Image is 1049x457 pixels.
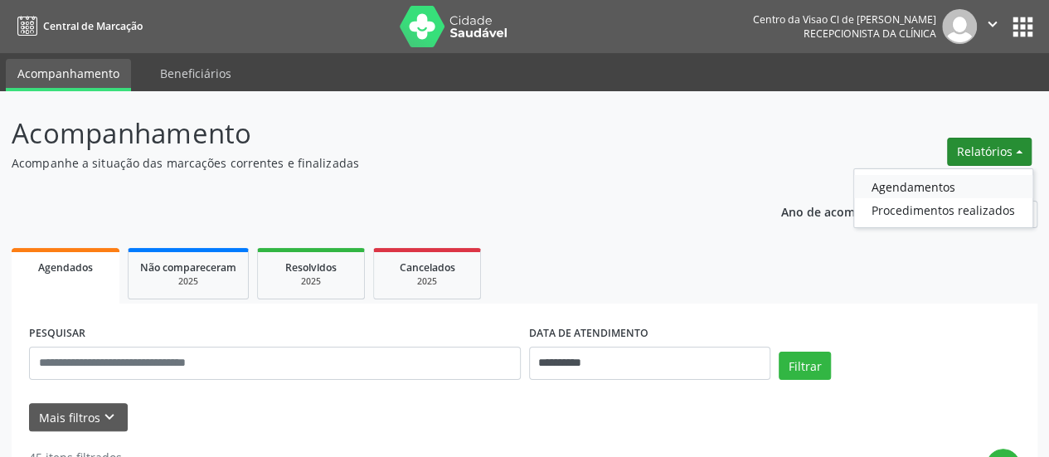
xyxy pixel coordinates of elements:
[779,352,831,380] button: Filtrar
[804,27,936,41] span: Recepcionista da clínica
[38,260,93,275] span: Agendados
[753,12,936,27] div: Centro da Visao Cl de [PERSON_NAME]
[853,168,1033,228] ul: Relatórios
[43,19,143,33] span: Central de Marcação
[285,260,337,275] span: Resolvidos
[947,138,1032,166] button: Relatórios
[977,9,1008,44] button: 
[781,201,928,221] p: Ano de acompanhamento
[529,321,648,347] label: DATA DE ATENDIMENTO
[983,15,1002,33] i: 
[12,113,730,154] p: Acompanhamento
[400,260,455,275] span: Cancelados
[140,260,236,275] span: Não compareceram
[140,275,236,288] div: 2025
[12,12,143,40] a: Central de Marcação
[100,408,119,426] i: keyboard_arrow_down
[270,275,352,288] div: 2025
[942,9,977,44] img: img
[29,403,128,432] button: Mais filtroskeyboard_arrow_down
[6,59,131,91] a: Acompanhamento
[29,321,85,347] label: PESQUISAR
[854,175,1032,198] a: Agendamentos
[12,154,730,172] p: Acompanhe a situação das marcações correntes e finalizadas
[854,198,1032,221] a: Procedimentos realizados
[386,275,469,288] div: 2025
[148,59,243,88] a: Beneficiários
[1008,12,1037,41] button: apps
